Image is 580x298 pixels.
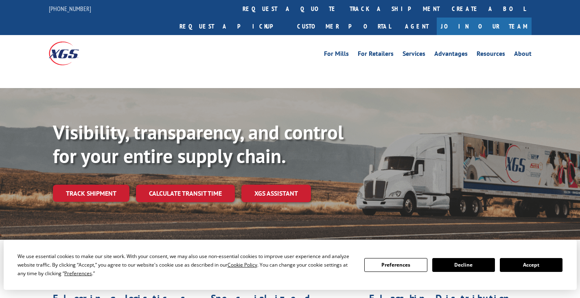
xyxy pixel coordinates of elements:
a: Request a pickup [173,18,291,35]
a: Resources [477,51,505,60]
a: For Mills [324,51,349,60]
a: Track shipment [53,185,129,202]
a: Agent [397,18,437,35]
span: Preferences [64,270,92,277]
span: Cookie Policy [228,261,257,268]
button: Decline [432,258,495,272]
div: Cookie Consent Prompt [4,240,577,290]
a: Advantages [434,51,468,60]
button: Preferences [364,258,427,272]
a: About [514,51,532,60]
a: Services [403,51,425,60]
button: Accept [500,258,562,272]
a: Calculate transit time [136,185,235,202]
a: XGS ASSISTANT [241,185,311,202]
a: For Retailers [358,51,394,60]
b: Visibility, transparency, and control for your entire supply chain. [53,119,344,168]
a: Join Our Team [437,18,532,35]
a: Customer Portal [291,18,397,35]
div: We use essential cookies to make our site work. With your consent, we may also use non-essential ... [18,252,355,278]
a: [PHONE_NUMBER] [49,4,91,13]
